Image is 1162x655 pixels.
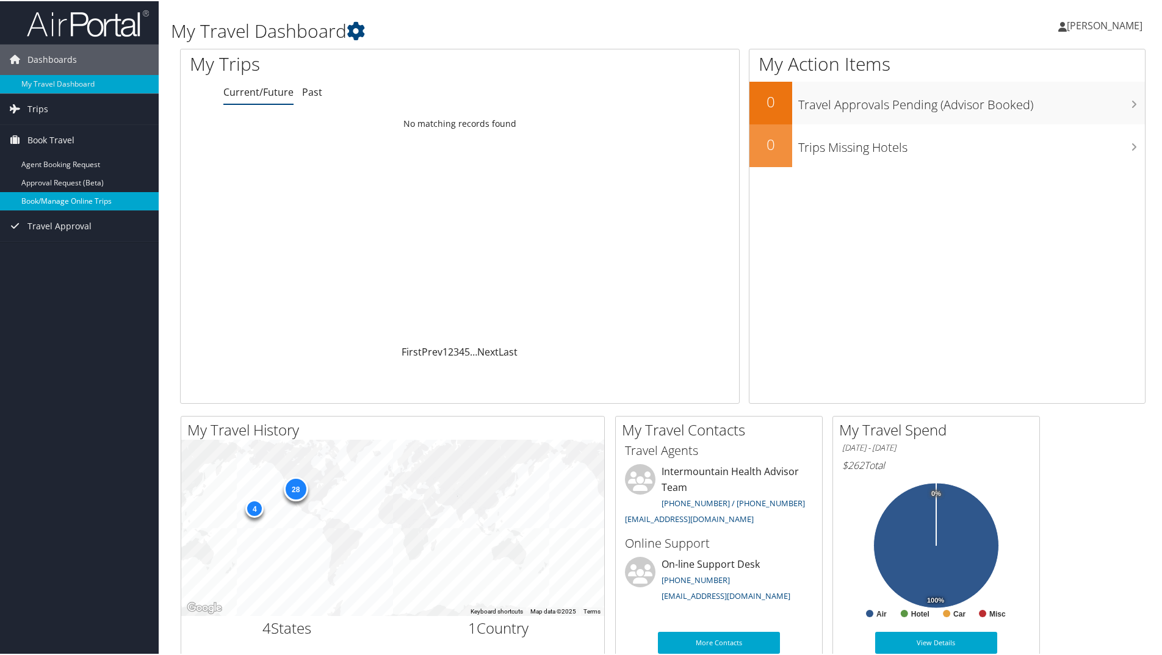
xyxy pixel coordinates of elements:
span: $262 [842,457,864,471]
a: [EMAIL_ADDRESS][DOMAIN_NAME] [662,589,790,600]
a: [PERSON_NAME] [1058,6,1155,43]
span: Dashboards [27,43,77,74]
span: … [470,344,477,357]
a: First [402,344,422,357]
a: Current/Future [223,84,294,98]
h2: 0 [749,90,792,111]
tspan: 0% [931,489,941,496]
img: airportal-logo.png [27,8,149,37]
a: Terms (opens in new tab) [583,607,601,614]
h3: Online Support [625,534,813,551]
a: 0Travel Approvals Pending (Advisor Booked) [749,81,1145,123]
a: More Contacts [658,631,780,653]
h3: Travel Agents [625,441,813,458]
text: Misc [989,609,1006,617]
text: Air [876,609,887,617]
a: 1 [442,344,448,357]
h1: My Action Items [749,50,1145,76]
span: Trips [27,93,48,123]
td: No matching records found [181,112,739,134]
a: 3 [453,344,459,357]
img: Google [184,599,225,615]
span: Map data ©2025 [530,607,576,614]
span: 1 [468,617,477,637]
h1: My Travel Dashboard [171,17,827,43]
a: 0Trips Missing Hotels [749,123,1145,166]
a: View Details [875,631,997,653]
h2: My Travel History [187,418,604,439]
span: Travel Approval [27,210,92,240]
text: Hotel [911,609,929,617]
span: 4 [262,617,271,637]
h3: Travel Approvals Pending (Advisor Booked) [798,89,1145,112]
span: Book Travel [27,124,74,154]
div: 28 [283,476,308,500]
h3: Trips Missing Hotels [798,132,1145,155]
h6: Total [842,457,1030,471]
h1: My Trips [190,50,497,76]
div: 4 [245,498,264,517]
a: [EMAIL_ADDRESS][DOMAIN_NAME] [625,512,754,523]
h2: Country [402,617,596,637]
h2: States [190,617,384,637]
a: Prev [422,344,442,357]
li: On-line Support Desk [619,556,819,606]
button: Keyboard shortcuts [471,606,523,615]
li: Intermountain Health Advisor Team [619,463,819,528]
span: [PERSON_NAME] [1067,18,1142,31]
a: 2 [448,344,453,357]
a: [PHONE_NUMBER] [662,573,730,584]
a: Open this area in Google Maps (opens a new window) [184,599,225,615]
h2: 0 [749,133,792,154]
h2: My Travel Contacts [622,418,822,439]
text: Car [953,609,965,617]
a: [PHONE_NUMBER] / [PHONE_NUMBER] [662,496,805,507]
a: Past [302,84,322,98]
a: Next [477,344,499,357]
h2: My Travel Spend [839,418,1039,439]
a: 4 [459,344,464,357]
tspan: 100% [927,596,944,603]
a: Last [499,344,518,357]
h6: [DATE] - [DATE] [842,441,1030,453]
a: 5 [464,344,470,357]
